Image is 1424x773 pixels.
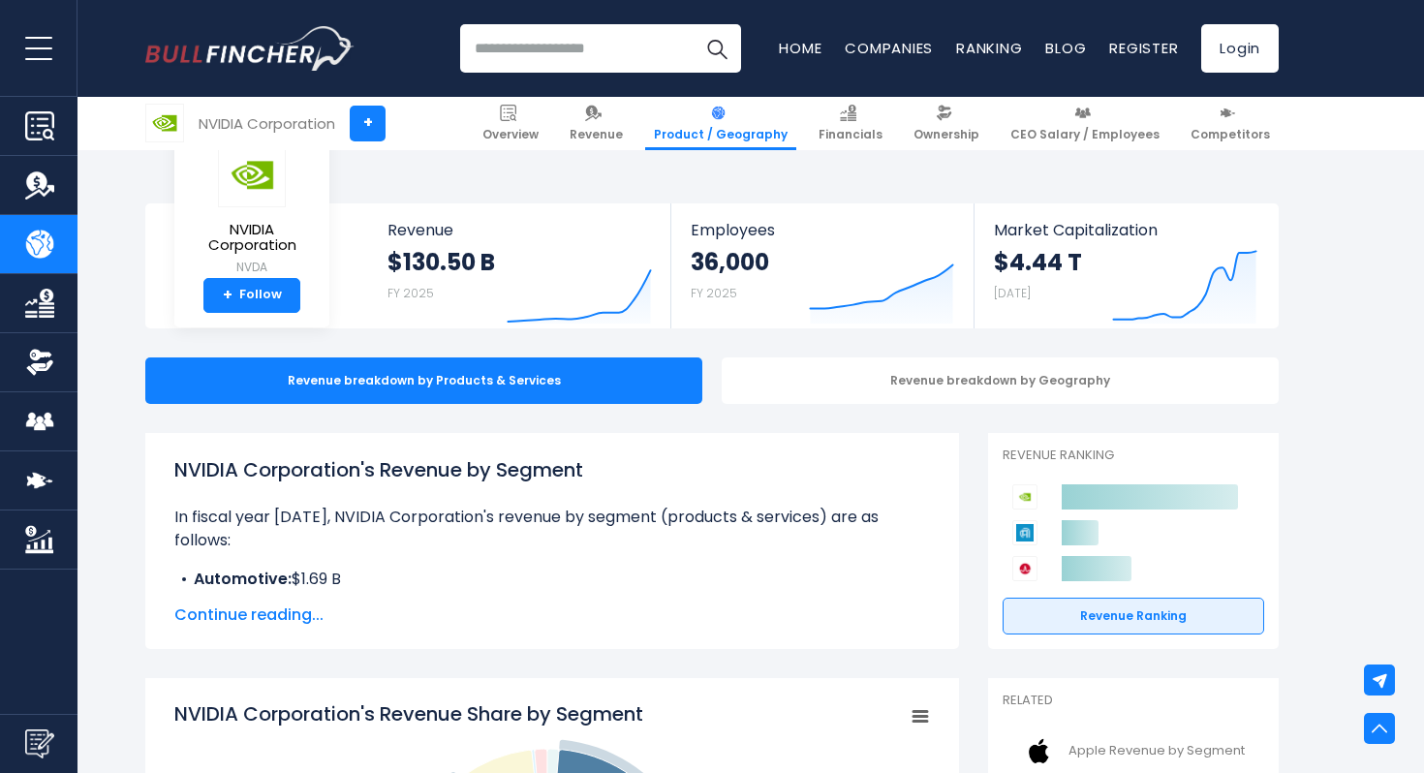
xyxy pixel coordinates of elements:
[145,357,702,404] div: Revenue breakdown by Products & Services
[1012,556,1037,581] img: Broadcom competitors logo
[190,222,314,254] span: NVIDIA Corporation
[387,247,495,277] strong: $130.50 B
[1003,598,1264,634] a: Revenue Ranking
[203,278,300,313] a: +Follow
[1014,729,1063,773] img: AAPL logo
[913,127,979,142] span: Ownership
[174,455,930,484] h1: NVIDIA Corporation's Revenue by Segment
[956,38,1022,58] a: Ranking
[1012,484,1037,510] img: NVIDIA Corporation competitors logo
[810,97,891,150] a: Financials
[561,97,632,150] a: Revenue
[570,127,623,142] span: Revenue
[145,26,354,71] a: Go to homepage
[174,568,930,591] li: $1.69 B
[1068,743,1245,759] span: Apple Revenue by Segment
[779,38,821,58] a: Home
[482,127,539,142] span: Overview
[174,700,643,727] tspan: NVIDIA Corporation's Revenue Share by Segment
[671,203,973,328] a: Employees 36,000 FY 2025
[1012,520,1037,545] img: Applied Materials competitors logo
[994,247,1082,277] strong: $4.44 T
[905,97,988,150] a: Ownership
[146,105,183,141] img: NVDA logo
[1182,97,1279,150] a: Competitors
[387,221,652,239] span: Revenue
[189,141,315,278] a: NVIDIA Corporation NVDA
[190,259,314,276] small: NVDA
[368,203,671,328] a: Revenue $130.50 B FY 2025
[218,142,286,207] img: NVDA logo
[387,285,434,301] small: FY 2025
[691,221,953,239] span: Employees
[654,127,788,142] span: Product / Geography
[975,203,1277,328] a: Market Capitalization $4.44 T [DATE]
[474,97,547,150] a: Overview
[174,506,930,552] p: In fiscal year [DATE], NVIDIA Corporation's revenue by segment (products & services) are as follows:
[994,221,1257,239] span: Market Capitalization
[1002,97,1168,150] a: CEO Salary / Employees
[1045,38,1086,58] a: Blog
[25,348,54,377] img: Ownership
[350,106,386,141] a: +
[1109,38,1178,58] a: Register
[223,287,232,304] strong: +
[691,285,737,301] small: FY 2025
[1003,448,1264,464] p: Revenue Ranking
[845,38,933,58] a: Companies
[693,24,741,73] button: Search
[145,26,355,71] img: Bullfincher logo
[1191,127,1270,142] span: Competitors
[994,285,1031,301] small: [DATE]
[1010,127,1160,142] span: CEO Salary / Employees
[645,97,796,150] a: Product / Geography
[199,112,335,135] div: NVIDIA Corporation
[1201,24,1279,73] a: Login
[722,357,1279,404] div: Revenue breakdown by Geography
[1003,693,1264,709] p: Related
[819,127,882,142] span: Financials
[174,603,930,627] span: Continue reading...
[194,568,292,590] b: Automotive:
[691,247,769,277] strong: 36,000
